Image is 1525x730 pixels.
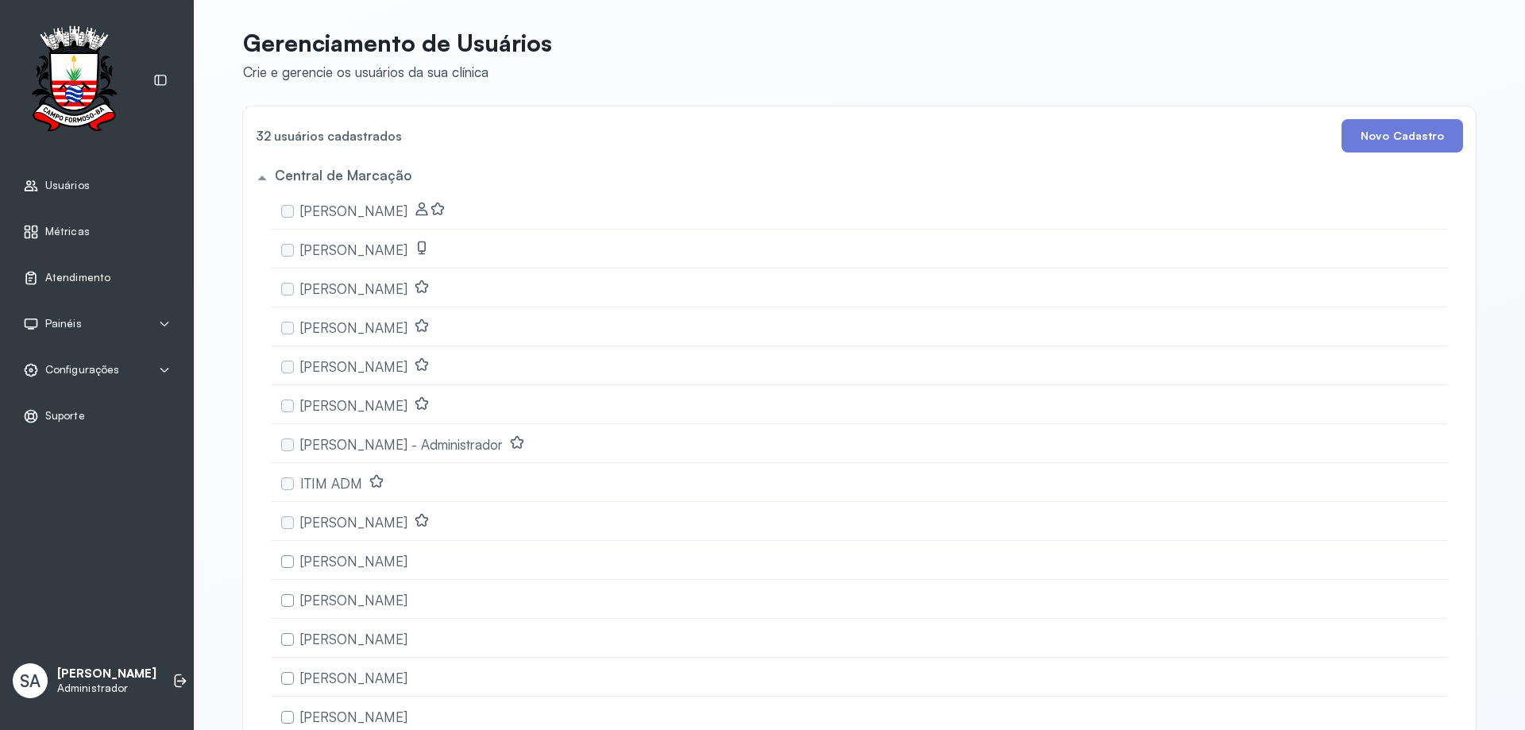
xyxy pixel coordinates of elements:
span: [PERSON_NAME] [300,203,407,219]
span: Suporte [45,409,85,423]
span: [PERSON_NAME] [300,241,407,258]
a: Usuários [23,178,171,194]
span: [PERSON_NAME] - Administrador [300,436,503,453]
h4: 32 usuários cadastrados [256,125,402,147]
span: [PERSON_NAME] [300,397,407,414]
span: [PERSON_NAME] [300,709,407,725]
p: Administrador [57,682,156,695]
span: [PERSON_NAME] [300,670,407,686]
p: [PERSON_NAME] [57,666,156,682]
span: Painéis [45,317,82,330]
span: ITIM ADM [300,475,362,492]
span: Atendimento [45,271,110,284]
span: Configurações [45,363,119,377]
span: [PERSON_NAME] [300,553,407,570]
p: Gerenciamento de Usuários [243,29,552,57]
a: Atendimento [23,270,171,286]
span: [PERSON_NAME] [300,514,407,531]
span: Usuários [45,179,90,192]
span: [PERSON_NAME] [300,592,407,608]
span: [PERSON_NAME] [300,280,407,297]
span: [PERSON_NAME] [300,631,407,647]
span: [PERSON_NAME] [300,319,407,336]
span: [PERSON_NAME] [300,358,407,375]
button: Novo Cadastro [1342,119,1463,153]
a: Métricas [23,224,171,240]
img: Logotipo do estabelecimento [17,25,131,136]
h5: Central de Marcação [275,167,411,183]
span: Métricas [45,225,90,238]
div: Crie e gerencie os usuários da sua clínica [243,64,552,80]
